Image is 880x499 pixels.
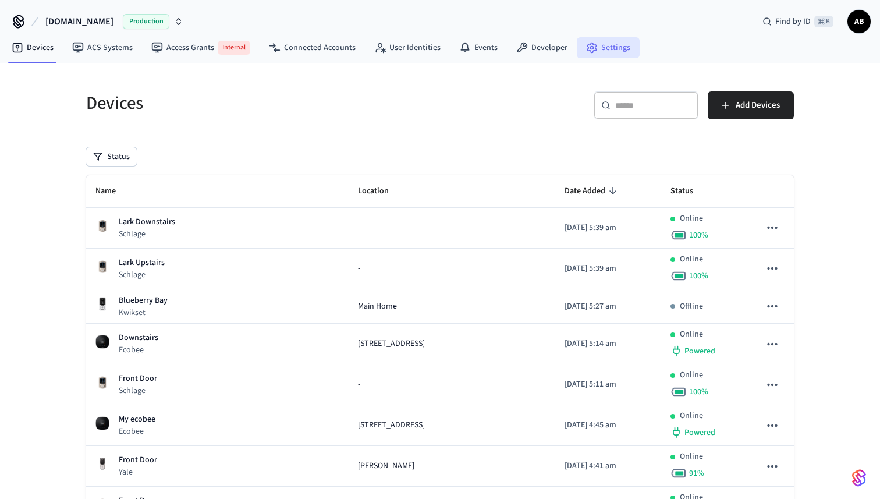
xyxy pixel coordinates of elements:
span: AB [849,11,870,32]
span: Location [358,182,404,200]
span: [DOMAIN_NAME] [45,15,113,29]
img: ecobee_lite_3 [95,335,109,349]
p: [DATE] 5:39 am [565,263,652,275]
p: Online [680,410,703,422]
p: [DATE] 5:39 am [565,222,652,234]
span: Date Added [565,182,620,200]
span: Production [123,14,169,29]
a: Settings [577,37,640,58]
button: Status [86,147,137,166]
p: Blueberry Bay [119,295,168,307]
span: Internal [218,41,250,55]
span: Name [95,182,131,200]
p: Online [680,369,703,381]
span: [PERSON_NAME] [358,460,414,472]
p: Lark Upstairs [119,257,165,269]
img: Schlage Sense Smart Deadbolt with Camelot Trim, Front [95,219,109,233]
span: [STREET_ADDRESS] [358,419,425,431]
p: [DATE] 4:41 am [565,460,652,472]
span: - [358,378,360,391]
p: [DATE] 4:45 am [565,419,652,431]
p: Online [680,451,703,463]
p: Front Door [119,373,157,385]
button: AB [847,10,871,33]
span: Powered [684,427,715,438]
span: 100 % [689,270,708,282]
p: Ecobee [119,426,155,437]
p: [DATE] 5:11 am [565,378,652,391]
button: Add Devices [708,91,794,119]
p: Downstairs [119,332,158,344]
p: Ecobee [119,344,158,356]
a: Devices [2,37,63,58]
span: Add Devices [736,98,780,113]
p: Schlage [119,228,175,240]
p: Yale [119,466,157,478]
a: Access GrantsInternal [142,36,260,59]
a: Events [450,37,507,58]
span: Powered [684,345,715,357]
p: Online [680,328,703,341]
a: Developer [507,37,577,58]
a: Connected Accounts [260,37,365,58]
a: User Identities [365,37,450,58]
p: Schlage [119,269,165,281]
img: ecobee_lite_3 [95,416,109,430]
p: [DATE] 5:27 am [565,300,652,313]
span: Find by ID [775,16,811,27]
img: Yale Assure Touchscreen Wifi Smart Lock, Satin Nickel, Front [95,457,109,471]
img: SeamLogoGradient.69752ec5.svg [852,469,866,487]
h5: Devices [86,91,433,115]
p: Schlage [119,385,157,397]
p: [DATE] 5:14 am [565,338,652,350]
span: - [358,263,360,275]
span: 100 % [689,386,708,398]
span: 100 % [689,229,708,241]
p: My ecobee [119,413,155,426]
span: ⌘ K [814,16,833,27]
p: Front Door [119,454,157,466]
img: Schlage Sense Smart Deadbolt with Camelot Trim, Front [95,260,109,274]
p: Kwikset [119,307,168,318]
p: Online [680,253,703,266]
img: Kwikset Halo Touchscreen Wifi Enabled Smart Lock, Polished Chrome, Front [95,297,109,311]
span: Status [670,182,708,200]
p: Offline [680,300,703,313]
p: Online [680,213,703,225]
span: Main Home [358,300,397,313]
img: Schlage Sense Smart Deadbolt with Camelot Trim, Front [95,376,109,390]
p: Lark Downstairs [119,216,175,228]
span: 91 % [689,468,704,479]
span: - [358,222,360,234]
div: Find by ID⌘ K [753,11,843,32]
span: [STREET_ADDRESS] [358,338,425,350]
a: ACS Systems [63,37,142,58]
